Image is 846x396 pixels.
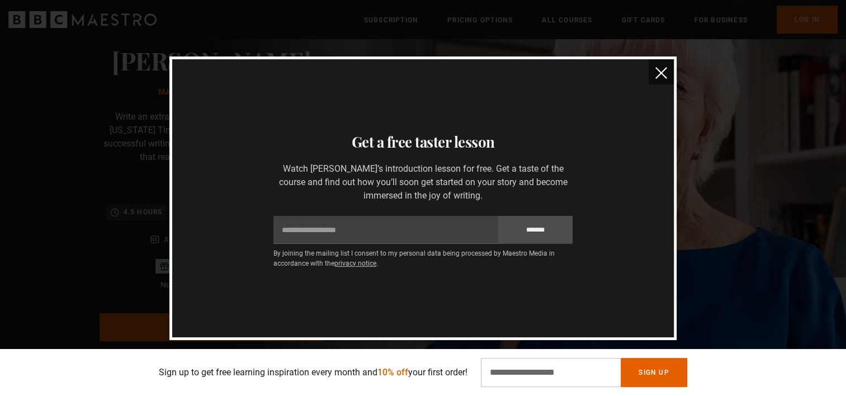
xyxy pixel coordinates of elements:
p: Watch [PERSON_NAME]’s introduction lesson for free. Get a taste of the course and find out how yo... [273,162,573,202]
h3: Get a free taster lesson [186,131,661,153]
button: Sign Up [621,358,687,387]
a: privacy notice [334,260,376,267]
p: Sign up to get free learning inspiration every month and your first order! [159,366,467,379]
p: By joining the mailing list I consent to my personal data being processed by Maestro Media in acc... [273,248,573,268]
span: 10% off [377,367,408,378]
button: close [649,59,674,84]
